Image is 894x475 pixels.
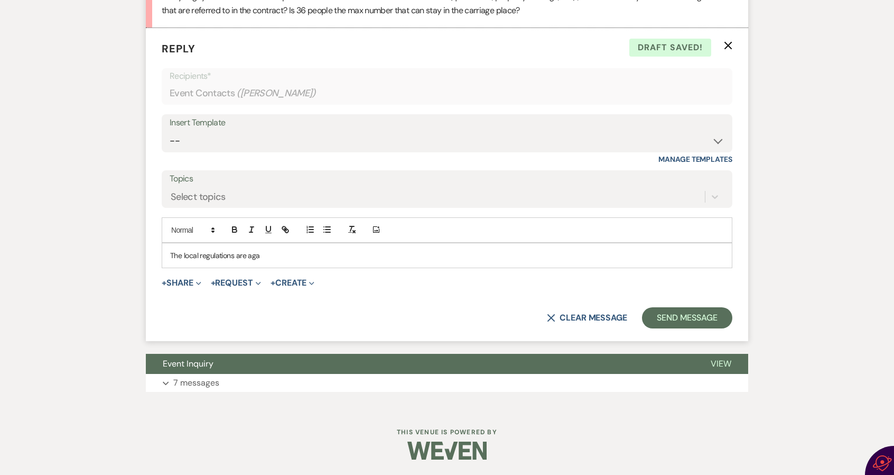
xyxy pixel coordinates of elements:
button: 7 messages [146,374,748,392]
p: The local regulations are aga [170,250,724,261]
span: + [162,279,166,287]
div: Insert Template [170,115,724,131]
button: View [694,354,748,374]
button: Event Inquiry [146,354,694,374]
button: Share [162,279,201,287]
button: Create [271,279,314,287]
span: Event Inquiry [163,358,213,369]
span: View [711,358,731,369]
span: Draft saved! [629,39,711,57]
a: Manage Templates [658,154,732,164]
div: Select topics [171,189,226,204]
button: Send Message [642,307,732,328]
button: Request [211,279,261,287]
label: Topics [170,171,724,187]
span: Reply [162,42,195,56]
img: Weven Logo [407,432,487,469]
span: + [211,279,216,287]
p: 7 messages [173,376,219,390]
span: + [271,279,275,287]
span: ( [PERSON_NAME] ) [237,86,316,101]
div: Event Contacts [170,83,724,104]
button: Clear message [547,314,627,322]
p: Recipients* [170,69,724,83]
